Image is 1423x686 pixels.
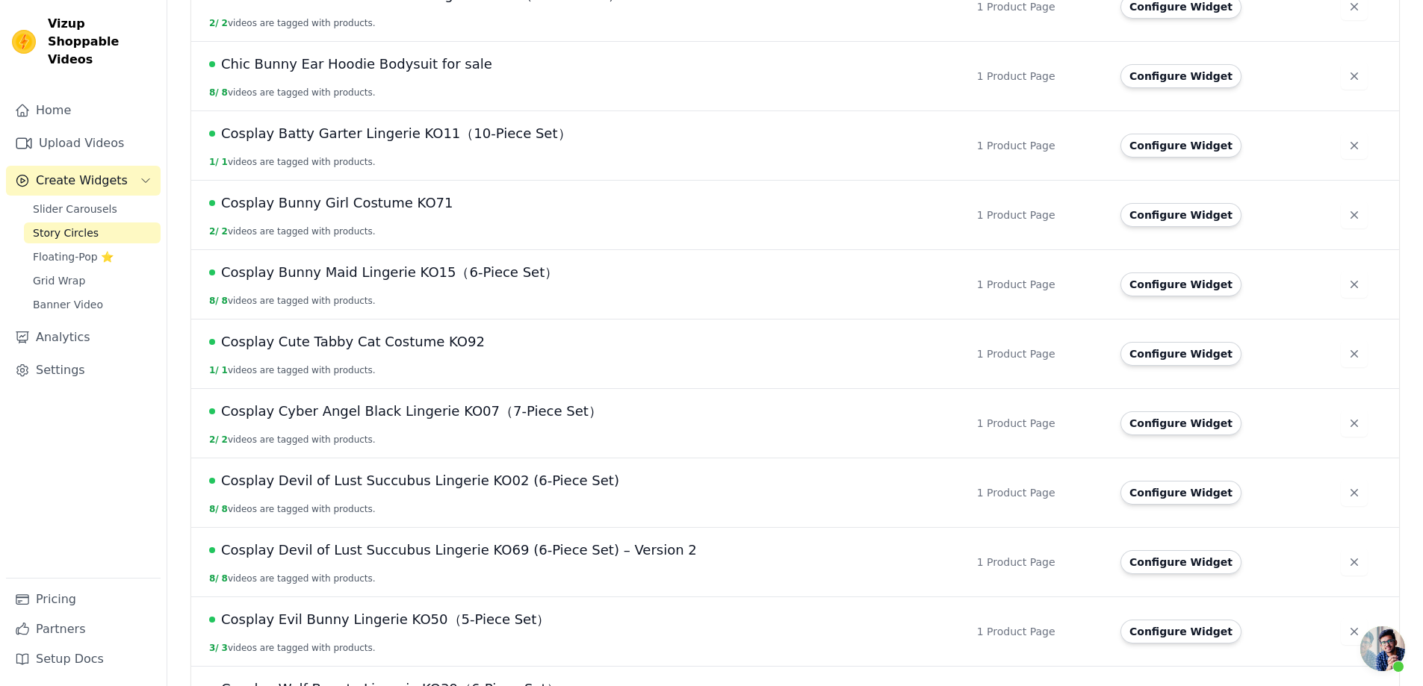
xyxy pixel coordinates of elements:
[221,401,602,422] span: Cosplay Cyber Angel Black Lingerie KO07（7-Piece Set）
[209,269,215,275] span: Live Published
[36,172,128,190] span: Create Widgets
[209,408,215,414] span: Live Published
[33,225,99,240] span: Story Circles
[209,573,219,584] span: 8 /
[977,69,1103,84] div: 1 Product Page
[221,331,485,352] span: Cosplay Cute Tabby Cat Costume KO92
[977,208,1103,222] div: 1 Product Page
[221,193,453,213] span: Cosplay Bunny Girl Costume KO71
[222,296,228,306] span: 8
[222,157,228,167] span: 1
[12,30,36,54] img: Vizup
[24,270,161,291] a: Grid Wrap
[209,226,219,237] span: 2 /
[977,277,1103,292] div: 1 Product Page
[1341,410,1368,437] button: Delete widget
[977,555,1103,570] div: 1 Product Page
[209,200,215,206] span: Live Published
[1120,620,1241,643] button: Configure Widget
[221,470,619,491] span: Cosplay Devil of Lust Succubus Lingerie KO02 (6-Piece Set)
[977,485,1103,500] div: 1 Product Page
[6,355,161,385] a: Settings
[221,262,558,283] span: Cosplay Bunny Maid Lingerie KO15（6-Piece Set）
[221,54,492,75] span: Chic Bunny Ear Hoodie Bodysuit for sale
[222,365,228,375] span: 1
[1341,132,1368,159] button: Delete widget
[977,346,1103,361] div: 1 Product Page
[6,166,161,196] button: Create Widgets
[209,87,219,98] span: 8 /
[1360,626,1405,671] div: 开放式聊天
[209,296,219,306] span: 8 /
[209,434,376,446] button: 2/ 2videos are tagged with products.
[33,202,117,216] span: Slider Carousels
[209,365,219,375] span: 1 /
[1120,411,1241,435] button: Configure Widget
[209,61,215,67] span: Live Published
[24,246,161,267] a: Floating-Pop ⭐
[1120,550,1241,574] button: Configure Widget
[221,123,571,144] span: Cosplay Batty Garter Lingerie KO11（10-Piece Set）
[209,18,219,28] span: 2 /
[1120,203,1241,227] button: Configure Widget
[977,624,1103,639] div: 1 Product Page
[209,573,376,584] button: 8/ 8videos are tagged with products.
[209,503,376,515] button: 8/ 8videos are tagged with products.
[209,87,376,99] button: 8/ 8videos are tagged with products.
[1341,549,1368,576] button: Delete widget
[33,297,103,312] span: Banner Video
[222,643,228,653] span: 3
[24,222,161,243] a: Story Circles
[209,131,215,137] span: Live Published
[222,504,228,514] span: 8
[209,478,215,484] span: Live Published
[1341,202,1368,228] button: Delete widget
[209,157,219,167] span: 1 /
[209,504,219,514] span: 8 /
[209,642,376,654] button: 3/ 3videos are tagged with products.
[33,273,85,288] span: Grid Wrap
[1341,340,1368,367] button: Delete widget
[209,547,215,553] span: Live Published
[6,96,161,125] a: Home
[209,17,376,29] button: 2/ 2videos are tagged with products.
[221,540,697,561] span: Cosplay Devil of Lust Succubus Lingerie KO69 (6-Piece Set) – Version 2
[209,339,215,345] span: Live Published
[222,573,228,584] span: 8
[222,434,228,445] span: 2
[6,128,161,158] a: Upload Videos
[24,294,161,315] a: Banner Video
[209,295,376,307] button: 8/ 8videos are tagged with products.
[1120,481,1241,505] button: Configure Widget
[1341,479,1368,506] button: Delete widget
[1120,64,1241,88] button: Configure Widget
[1120,134,1241,158] button: Configure Widget
[222,226,228,237] span: 2
[209,225,376,237] button: 2/ 2videos are tagged with products.
[209,643,219,653] span: 3 /
[209,617,215,623] span: Live Published
[1341,618,1368,645] button: Delete widget
[221,609,550,630] span: Cosplay Evil Bunny Lingerie KO50（5-Piece Set）
[222,18,228,28] span: 2
[48,15,155,69] span: Vizup Shoppable Videos
[977,416,1103,431] div: 1 Product Page
[1341,271,1368,298] button: Delete widget
[24,199,161,219] a: Slider Carousels
[977,138,1103,153] div: 1 Product Page
[33,249,114,264] span: Floating-Pop ⭐
[222,87,228,98] span: 8
[1120,272,1241,296] button: Configure Widget
[209,434,219,445] span: 2 /
[1120,342,1241,366] button: Configure Widget
[6,614,161,644] a: Partners
[6,584,161,614] a: Pricing
[1341,63,1368,90] button: Delete widget
[209,364,376,376] button: 1/ 1videos are tagged with products.
[6,644,161,674] a: Setup Docs
[209,156,376,168] button: 1/ 1videos are tagged with products.
[6,322,161,352] a: Analytics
